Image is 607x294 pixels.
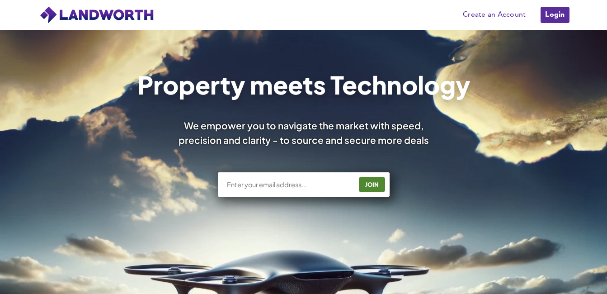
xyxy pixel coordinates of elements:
div: JOIN [362,177,382,192]
h1: Property meets Technology [137,72,470,97]
button: JOIN [359,177,385,192]
a: Login [540,6,570,24]
input: Enter your email address... [226,180,352,189]
a: Create an Account [458,8,530,22]
div: We empower you to navigate the market with speed, precision and clarity - to source and secure mo... [166,119,441,147]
